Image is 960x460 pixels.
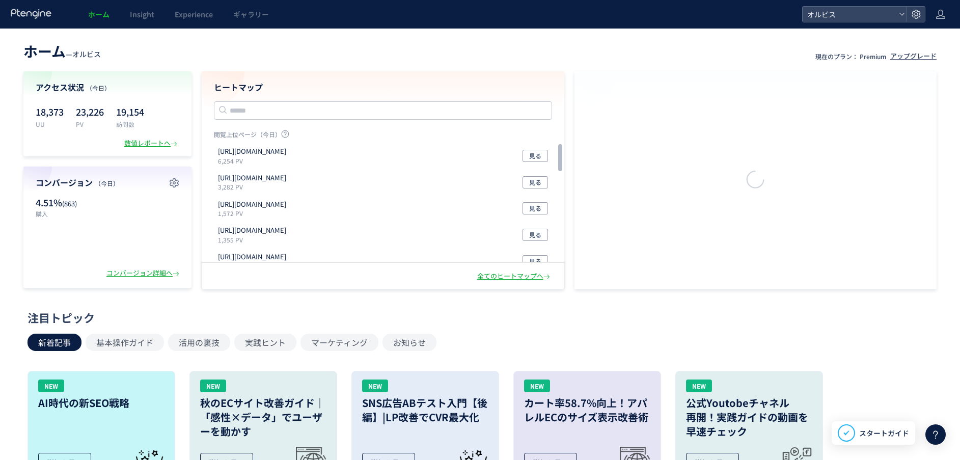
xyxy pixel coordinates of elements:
span: スタートガイド [859,428,909,439]
button: 見る [523,255,548,267]
button: 見る [523,202,548,214]
p: https://pr.orbis.co.jp/cosmetics/clearful/331 [218,173,286,183]
div: NEW [200,380,226,392]
span: (863) [62,199,77,208]
p: 1,355 PV [218,235,290,244]
span: 見る [529,255,541,267]
div: 全てのヒートマップへ [477,272,552,281]
button: 新着記事 [28,334,81,351]
p: 現在のプラン： Premium [815,52,886,61]
p: 訪問数 [116,120,144,128]
p: 購入 [36,209,102,218]
h3: 秋のECサイト改善ガイド｜「感性×データ」でユーザーを動かす [200,396,326,439]
p: https://orbis.co.jp/order/thanks [218,147,286,156]
span: ホーム [88,9,109,19]
div: NEW [524,380,550,392]
p: https://pr.orbis.co.jp/cosmetics/u/100 [218,226,286,235]
h3: 公式Youtobeチャネル 再開！実践ガイドの動画を 早速チェック [686,396,812,439]
p: 6,254 PV [218,156,290,165]
button: 実践ヒント [234,334,296,351]
button: 見る [523,229,548,241]
button: 基本操作ガイド [86,334,164,351]
h3: SNS広告ABテスト入門【後編】|LP改善でCVR最大化 [362,396,488,424]
p: 1,572 PV [218,209,290,218]
p: 19,154 [116,103,144,120]
span: （今日） [95,179,119,187]
div: NEW [686,380,712,392]
span: Experience [175,9,213,19]
span: 見る [529,150,541,162]
span: Insight [130,9,154,19]
span: ホーム [23,41,66,61]
p: https://pr.orbis.co.jp/special/04 [218,252,286,262]
div: 数値レポートへ [124,139,179,148]
span: 見る [529,229,541,241]
span: ギャラリー [233,9,269,19]
div: NEW [38,380,64,392]
button: 活用の裏技 [168,334,230,351]
div: 注目トピック [28,310,927,326]
div: NEW [362,380,388,392]
div: — [23,41,101,61]
p: 閲覧上位ページ（今日） [214,130,552,143]
h4: アクセス状況 [36,82,179,93]
div: アップグレード [890,51,937,61]
p: PV [76,120,104,128]
p: 18,373 [36,103,64,120]
button: お知らせ [382,334,436,351]
h3: AI時代の新SEO戦略 [38,396,164,410]
h4: コンバージョン [36,177,179,188]
button: マーケティング [300,334,378,351]
span: （今日） [86,84,111,92]
div: コンバージョン詳細へ [106,268,181,278]
button: 見る [523,150,548,162]
p: UU [36,120,64,128]
h4: ヒートマップ [214,82,552,93]
span: オルビス [804,7,895,22]
h3: カート率58.7%向上！アパレルECのサイズ表示改善術 [524,396,650,424]
p: 964 PV [218,262,290,270]
p: 3,282 PV [218,182,290,191]
p: 4.51% [36,196,102,209]
p: https://pr.orbis.co.jp/cosmetics/udot/410-12 [218,200,286,209]
span: オルビス [72,49,101,59]
button: 見る [523,176,548,188]
p: 23,226 [76,103,104,120]
span: 見る [529,202,541,214]
span: 見る [529,176,541,188]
